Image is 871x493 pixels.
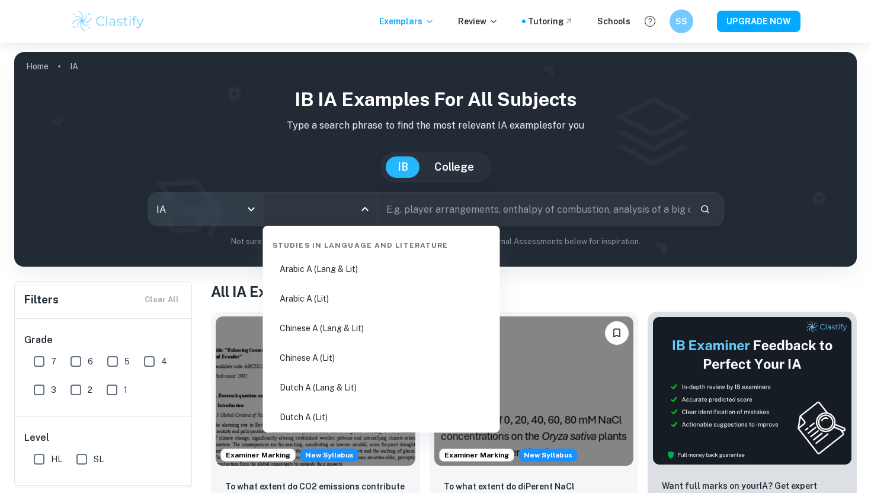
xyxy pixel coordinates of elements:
[216,316,415,466] img: ESS IA example thumbnail: To what extent do CO2 emissions contribu
[124,383,127,396] span: 1
[379,15,434,28] p: Exemplars
[675,15,689,28] h6: SS
[300,449,358,462] div: Starting from the May 2026 session, the ESS IA requirements have changed. We created this exempla...
[300,449,358,462] span: New Syllabus
[519,449,577,462] div: Starting from the May 2026 session, the ESS IA requirements have changed. We created this exempla...
[161,355,167,368] span: 4
[519,449,577,462] span: New Syllabus
[14,52,857,267] img: profile cover
[268,344,495,372] li: Chinese A (Lit)
[51,383,56,396] span: 3
[51,355,56,368] span: 7
[670,9,693,33] button: SS
[268,255,495,283] li: Arabic A (Lang & Lit)
[70,60,78,73] p: IA
[88,383,92,396] span: 2
[717,11,800,32] button: UPGRADE NOW
[605,321,629,345] button: Bookmark
[422,156,486,178] button: College
[695,199,715,219] button: Search
[24,119,847,133] p: Type a search phrase to find the most relevant IA examples for you
[378,193,690,226] input: E.g. player arrangements, enthalpy of combustion, analysis of a big city...
[24,85,847,114] h1: IB IA examples for all subjects
[24,236,847,248] p: Not sure what to search for? You can always look through our example Internal Assessments below f...
[88,355,93,368] span: 6
[597,15,630,28] a: Schools
[434,316,634,466] img: ESS IA example thumbnail: To what extent do diPerent NaCl concentr
[94,453,104,466] span: SL
[148,193,262,226] div: IA
[211,281,857,302] h1: All IA Examples
[440,450,514,460] span: Examiner Marking
[51,453,62,466] span: HL
[268,374,495,401] li: Dutch A (Lang & Lit)
[268,285,495,312] li: Arabic A (Lit)
[124,355,130,368] span: 5
[386,156,420,178] button: IB
[24,431,183,445] h6: Level
[268,231,495,255] div: Studies in Language and Literature
[24,292,59,308] h6: Filters
[640,11,660,31] button: Help and Feedback
[71,9,146,33] img: Clastify logo
[268,404,495,431] li: Dutch A (Lit)
[221,450,295,460] span: Examiner Marking
[458,15,498,28] p: Review
[26,58,49,75] a: Home
[24,333,183,347] h6: Grade
[652,316,852,465] img: Thumbnail
[268,315,495,342] li: Chinese A (Lang & Lit)
[357,201,373,217] button: Close
[528,15,574,28] a: Tutoring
